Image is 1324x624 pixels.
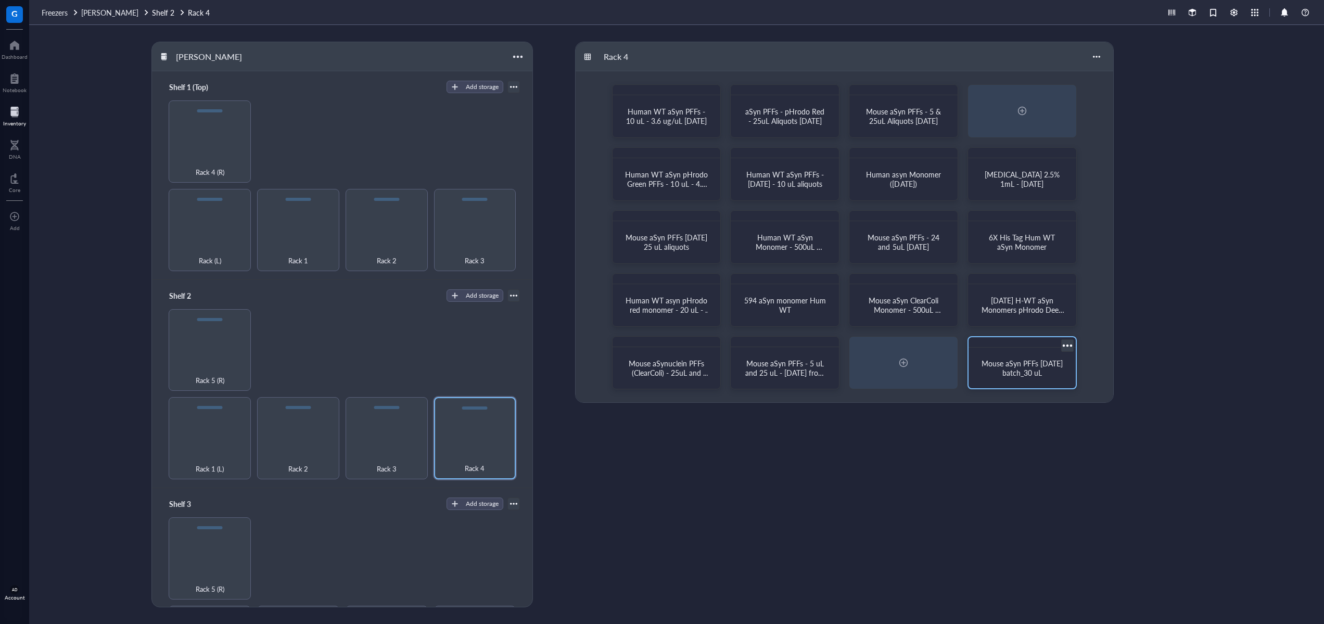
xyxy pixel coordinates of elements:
[866,169,943,189] span: Human asyn Monomer ([DATE])
[9,170,20,193] a: Core
[196,463,224,475] span: Rack 1 (L)
[989,232,1057,252] span: 6X His Tag Hum WT aSyn Monomer
[288,255,308,266] span: Rack 1
[164,80,227,94] div: Shelf 1 (Top)
[3,104,26,126] a: Inventory
[626,232,709,252] span: Mouse aSyn PFFs [DATE] 25 uL aliquots
[196,167,224,178] span: Rack 4 (R)
[626,295,711,324] span: Human WT asyn pHrodo red monomer - 20 uL - [DATE]
[42,7,68,18] span: Freezers
[465,255,485,266] span: Rack 3
[626,106,707,126] span: Human WT aSyn PFFs - 10 uL - 3.6 ug/uL [DATE]
[9,154,21,160] div: DNA
[196,583,224,595] span: Rack 5 (R)
[447,81,503,93] button: Add storage
[81,7,150,18] a: [PERSON_NAME]
[447,498,503,510] button: Add storage
[746,169,826,189] span: Human WT aSyn PFFs - [DATE] - 10 uL aliquots
[466,291,499,300] div: Add storage
[164,288,227,303] div: Shelf 2
[377,463,397,475] span: Rack 3
[744,295,828,315] span: 594 aSyn monomer Hum WT
[985,169,1062,189] span: [MEDICAL_DATA] 2.5% 1mL - [DATE]
[625,169,710,198] span: Human WT aSyn pHrodo Green PFFs - 10 uL - 4.0 ug/uL [DATE]
[171,48,247,66] div: [PERSON_NAME]
[866,106,943,126] span: Mouse aSyn PFFs - 5 & 25uL Aliquots [DATE]
[982,358,1065,378] span: Mouse aSyn PFFs [DATE] batch_30 uL
[199,255,221,266] span: Rack (L)
[3,120,26,126] div: Inventory
[3,70,27,93] a: Notebook
[869,295,941,324] span: Mouse aSyn ClearColi Monomer - 500uL [DATE]
[756,232,822,261] span: Human WT aSyn Monomer - 500uL aliquots [DATE]
[466,82,499,92] div: Add storage
[2,54,28,60] div: Dashboard
[10,225,20,231] div: Add
[377,255,397,266] span: Rack 2
[42,7,79,18] a: Freezers
[868,232,941,252] span: Mouse aSyn PFFs - 24 and 5uL [DATE]
[3,87,27,93] div: Notebook
[2,37,28,60] a: Dashboard
[9,137,21,160] a: DNA
[12,588,18,592] span: AD
[152,7,212,18] a: Shelf 2Rack 4
[196,375,224,386] span: Rack 5 (R)
[599,48,661,66] div: Rack 4
[164,496,227,511] div: Shelf 3
[81,7,138,18] span: [PERSON_NAME]
[745,358,826,387] span: Mouse aSyn PFFs - 5 uL and 25 uL - [DATE] from [DATE] monomer
[11,7,18,20] span: G
[288,463,308,475] span: Rack 2
[465,463,485,474] span: Rack 4
[5,594,25,601] div: Account
[629,358,709,387] span: Mouse aSynuclein PFFs (ClearColi) - 25uL and 5uL aliquots
[466,499,499,508] div: Add storage
[745,106,826,126] span: aSyn PFFs - pHrodo Red - 25uL Aliquots [DATE]
[447,289,503,302] button: Add storage
[9,187,20,193] div: Core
